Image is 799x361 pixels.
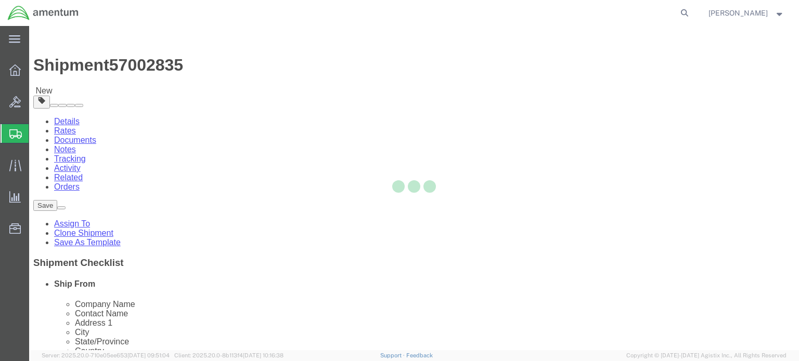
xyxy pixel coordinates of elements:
span: Server: 2025.20.0-710e05ee653 [42,352,170,358]
span: Copyright © [DATE]-[DATE] Agistix Inc., All Rights Reserved [626,351,787,360]
span: Client: 2025.20.0-8b113f4 [174,352,283,358]
img: logo [7,5,79,21]
span: [DATE] 10:16:38 [243,352,283,358]
span: Nathan Davis [708,7,768,19]
span: [DATE] 09:51:04 [127,352,170,358]
button: [PERSON_NAME] [708,7,785,19]
a: Feedback [406,352,433,358]
a: Support [380,352,406,358]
